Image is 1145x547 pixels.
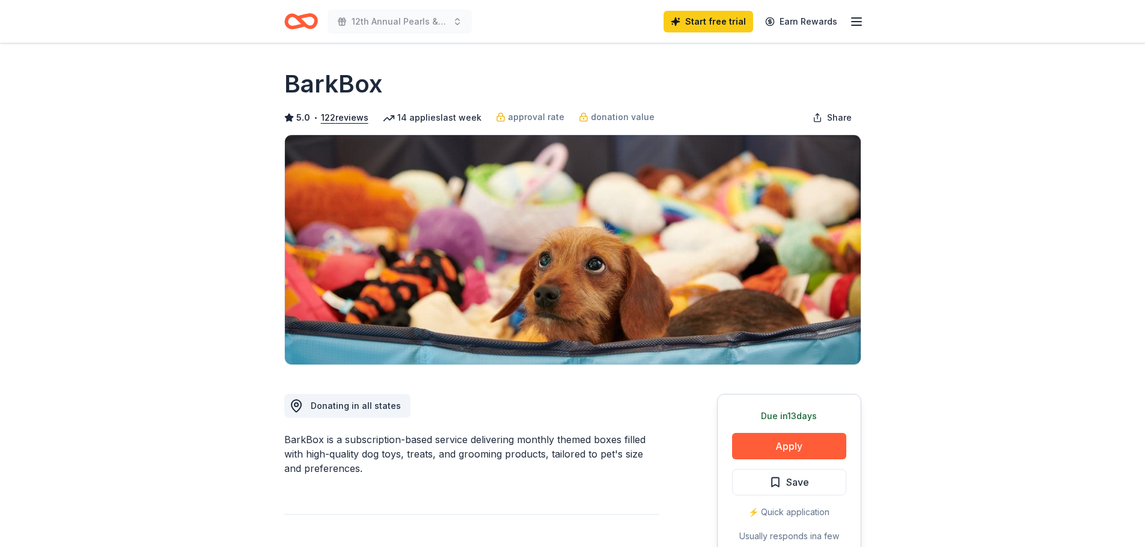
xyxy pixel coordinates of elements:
[758,11,844,32] a: Earn Rewards
[321,110,368,125] button: 122reviews
[591,110,655,124] span: donation value
[296,110,310,125] span: 5.0
[496,110,564,124] a: approval rate
[284,67,382,101] h1: BarkBox
[311,400,401,411] span: Donating in all states
[579,110,655,124] a: donation value
[732,505,846,519] div: ⚡️ Quick application
[328,10,472,34] button: 12th Annual Pearls & Possibilities Gala
[732,409,846,423] div: Due in 13 days
[383,110,481,125] div: 14 applies last week
[664,11,753,32] a: Start free trial
[786,474,809,490] span: Save
[732,469,846,495] button: Save
[827,110,852,125] span: Share
[508,110,564,124] span: approval rate
[284,7,318,35] a: Home
[352,14,448,29] span: 12th Annual Pearls & Possibilities Gala
[732,433,846,459] button: Apply
[803,106,861,130] button: Share
[284,432,659,476] div: BarkBox is a subscription-based service delivering monthly themed boxes filled with high-quality ...
[285,135,861,364] img: Image for BarkBox
[313,113,317,122] span: •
